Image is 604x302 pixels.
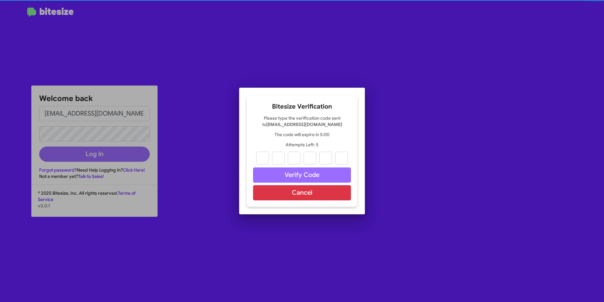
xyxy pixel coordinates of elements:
[253,115,351,128] p: Please type the verification code sent to
[253,102,351,112] h2: Bitesize Verification
[266,122,342,127] strong: [EMAIL_ADDRESS][DOMAIN_NAME]
[253,142,351,148] p: Attempts Left: 5
[253,167,351,183] button: Verify Code
[253,185,351,200] button: Cancel
[253,131,351,138] p: The code will expire in 5:00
